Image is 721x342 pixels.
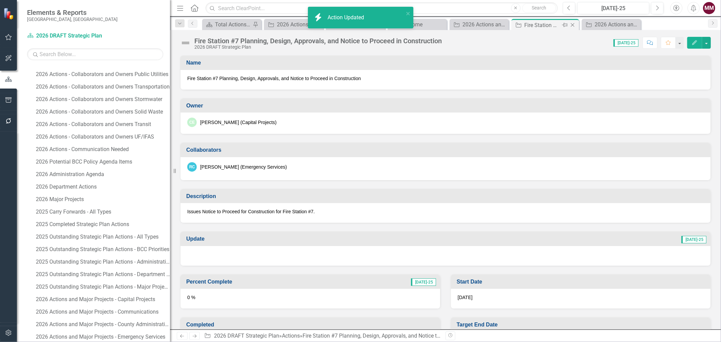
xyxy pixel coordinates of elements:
div: 2026 Actions - Collaborators and Owners UF/IFAS [36,134,170,140]
h3: Owner [186,103,707,109]
div: 2026 Actions and Major Projects - Capital Projects [36,296,170,302]
button: Search [522,3,556,13]
a: 2026 Actions - Collaborators and Owners Transportation [34,81,170,92]
a: 2026 Actions - Collaborators and Owners Transit [34,119,170,130]
img: Not Defined [180,38,191,48]
div: 2026 Actions - Collaborators and Owners Stormwater [36,96,170,102]
a: 2026 Actions and Major Projects - Communications [266,20,313,29]
h3: Percent Complete [186,279,347,285]
a: 2026 Actions and Major Projects - Capital Projects [34,294,170,305]
a: 2025 Outstanding Strategic Plan Actions - Department Actions [34,269,170,280]
small: [GEOGRAPHIC_DATA], [GEOGRAPHIC_DATA] [27,17,118,22]
h3: Name [186,60,707,66]
h3: Completed [186,322,437,328]
div: 2026 Actions - Collaborators and Owners Solid Waste [36,109,170,115]
div: 2026 Major Projects [36,196,170,202]
div: [PERSON_NAME] (Emergency Services) [200,164,287,170]
h3: Target End Date [457,322,707,328]
div: 2025 Outstanding Strategic Plan Actions - Major Projects [36,284,170,290]
div: Action Updated [328,14,366,22]
div: 2026 Actions and Major Projects - Emergency Services [36,334,170,340]
div: 2026 Actions and Major Projects - Capital Projects [595,20,639,29]
div: 2025 Outstanding Strategic Plan Actions - BCC Priorities [36,246,170,252]
h3: Update [186,236,403,242]
a: 2026 DRAFT Strategic Plan [27,32,112,40]
a: 2026 Actions and Major Projects - County Administration [34,319,170,330]
div: [DATE]-25 [580,4,647,13]
div: 2025 Outstanding Strategic Plan Actions - Administration Agenda [36,259,170,265]
a: 2025 Carry Forwards - All Types [34,206,170,217]
button: close [406,9,411,17]
div: 2026 Actions and Major Projects - Communications [277,20,313,29]
div: 2025 Completed Strategic Plan Actions [36,221,170,227]
a: 2025 Outstanding Strategic Plan Actions - All Types [34,231,170,242]
a: 2025 Outstanding Strategic Plan Actions - Major Projects [34,282,170,292]
img: ClearPoint Strategy [3,8,15,20]
a: Total Actions by Type [204,20,251,29]
a: 2026 Actions and Major Projects - Capital Projects [583,20,639,29]
div: 2026 Actions - Collaborators and Owners Public Utilities [36,71,170,77]
input: Search Below... [27,48,163,60]
span: Fire Station #7 Planning, Design, Approvals, and Notice to Proceed in Construction [187,75,704,82]
div: 2026 Actions - Collaborators and Owners Transportation [36,84,170,90]
a: 2026 DRAFT Strategic Plan [214,333,279,339]
div: 2025 Carry Forwards - All Types [36,209,170,215]
a: 2026 Department Actions [34,181,170,192]
div: 2026 Actions and Major Projects - Emergency Services [462,20,507,29]
h3: Description [186,193,707,199]
a: 2025 Completed Strategic Plan Actions [34,219,170,230]
div: 2025 Outstanding Strategic Plan Actions - All Types [36,234,170,240]
a: Actions [282,333,300,339]
h3: Collaborators [186,147,707,153]
div: 2026 Actions and Major Projects - Communications [36,309,170,315]
span: Elements & Reports [27,8,118,17]
div: RC [187,162,197,172]
p: Issues Notice to Proceed for Construction for Fire Station #7. [187,208,704,215]
div: Fire Station #7 Planning, Design, Approvals, and Notice to Proceed in Construction [194,37,442,45]
div: Welcome [401,20,445,29]
button: MM [703,2,715,14]
a: 2026 Actions and Major Projects - Communications [34,307,170,317]
span: [DATE]-25 [681,236,706,243]
div: 2026 Actions - Collaborators and Owners Transit [36,121,170,127]
div: Fire Station #7 Planning, Design, Approvals, and Notice to Proceed in Construction [303,333,498,339]
a: 2026 Actions - Collaborators and Owners Solid Waste [34,106,170,117]
a: 2026 Administration Agenda [34,169,170,180]
span: Search [532,5,546,10]
a: 2026 Actions - Collaborators and Owners Public Utilities [34,69,170,80]
div: 2026 Potential BCC Policy Agenda Items [36,159,170,165]
a: 2026 Actions - Communication Needed [34,144,170,155]
div: CE [187,118,197,127]
a: 2026 Actions - Collaborators and Owners Stormwater [34,94,170,105]
div: Fire Station #7 Planning, Design, Approvals, and Notice to Proceed in Construction [524,21,560,29]
button: [DATE]-25 [577,2,649,14]
div: [PERSON_NAME] (Capital Projects) [200,119,277,126]
div: » » [204,332,440,340]
a: Welcome [389,20,445,29]
div: 0 % [181,289,440,309]
div: 2026 DRAFT Strategic Plan [194,45,442,50]
span: [DATE]-25 [411,278,436,286]
h3: Start Date [457,279,707,285]
div: Total Actions by Type [215,20,251,29]
div: 2026 Department Actions [36,184,170,190]
a: 2026 Actions - Collaborators and Owners UF/IFAS [34,131,170,142]
a: 2026 Actions and Major Projects - Emergency Services [451,20,507,29]
a: 2025 Outstanding Strategic Plan Actions - Administration Agenda [34,256,170,267]
div: 2026 Actions and Major Projects - County Administration [36,321,170,327]
span: [DATE] [458,295,473,300]
span: [DATE]-25 [614,39,639,47]
input: Search ClearPoint... [206,2,558,14]
div: 2026 Administration Agenda [36,171,170,177]
a: 2026 Major Projects [34,194,170,205]
a: 2026 Potential BCC Policy Agenda Items [34,156,170,167]
div: 2026 Actions - Communication Needed [36,146,170,152]
div: 2025 Outstanding Strategic Plan Actions - Department Actions [36,271,170,277]
a: 2025 Outstanding Strategic Plan Actions - BCC Priorities [34,244,170,255]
